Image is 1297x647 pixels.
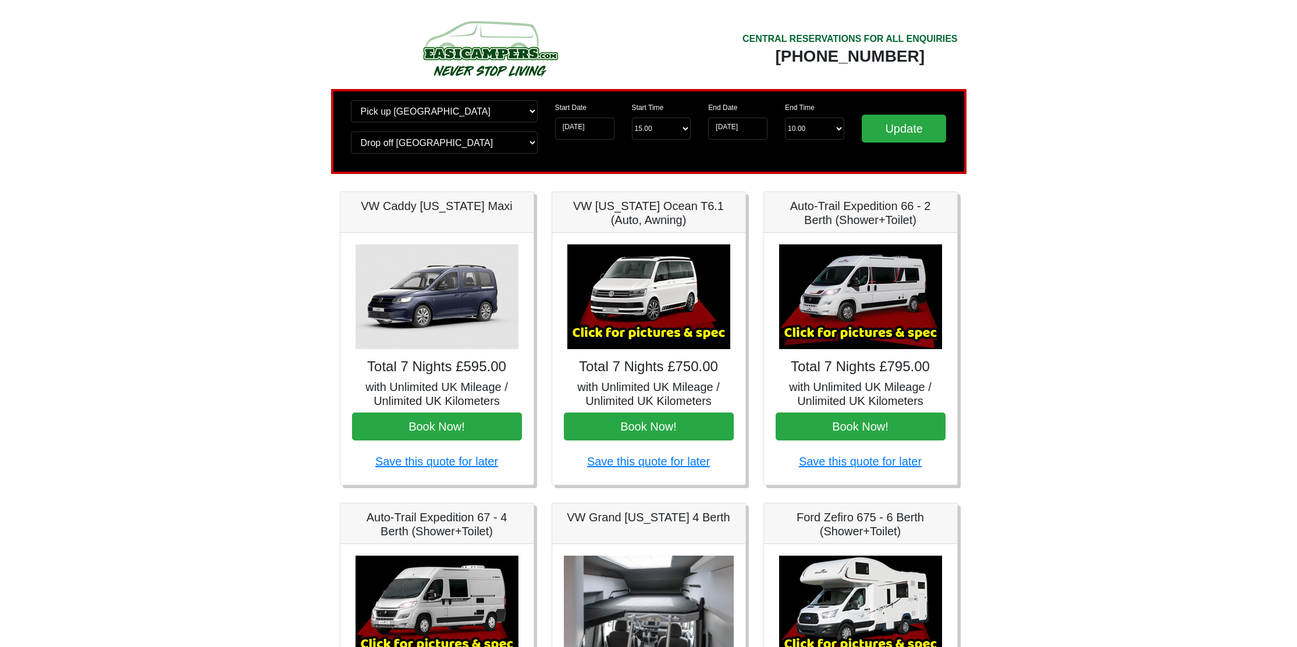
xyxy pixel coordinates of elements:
label: End Date [708,102,737,113]
h5: with Unlimited UK Mileage / Unlimited UK Kilometers [564,380,734,408]
button: Book Now! [352,413,522,440]
h5: Auto-Trail Expedition 66 - 2 Berth (Shower+Toilet) [776,199,946,227]
img: campers-checkout-logo.png [379,16,600,80]
input: Start Date [555,118,614,140]
h5: with Unlimited UK Mileage / Unlimited UK Kilometers [352,380,522,408]
h5: VW Caddy [US_STATE] Maxi [352,199,522,213]
input: Return Date [708,118,767,140]
img: Auto-Trail Expedition 66 - 2 Berth (Shower+Toilet) [779,244,942,349]
button: Book Now! [564,413,734,440]
label: End Time [785,102,815,113]
a: Save this quote for later [375,455,498,468]
h5: VW Grand [US_STATE] 4 Berth [564,510,734,524]
a: Save this quote for later [587,455,710,468]
label: Start Date [555,102,587,113]
img: VW Caddy California Maxi [356,244,518,349]
h5: VW [US_STATE] Ocean T6.1 (Auto, Awning) [564,199,734,227]
div: [PHONE_NUMBER] [742,46,958,67]
img: VW California Ocean T6.1 (Auto, Awning) [567,244,730,349]
h5: Auto-Trail Expedition 67 - 4 Berth (Shower+Toilet) [352,510,522,538]
div: CENTRAL RESERVATIONS FOR ALL ENQUIRIES [742,32,958,46]
input: Update [862,115,947,143]
a: Save this quote for later [799,455,922,468]
h4: Total 7 Nights £595.00 [352,358,522,375]
h5: with Unlimited UK Mileage / Unlimited UK Kilometers [776,380,946,408]
button: Book Now! [776,413,946,440]
h5: Ford Zefiro 675 - 6 Berth (Shower+Toilet) [776,510,946,538]
label: Start Time [632,102,664,113]
h4: Total 7 Nights £750.00 [564,358,734,375]
h4: Total 7 Nights £795.00 [776,358,946,375]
